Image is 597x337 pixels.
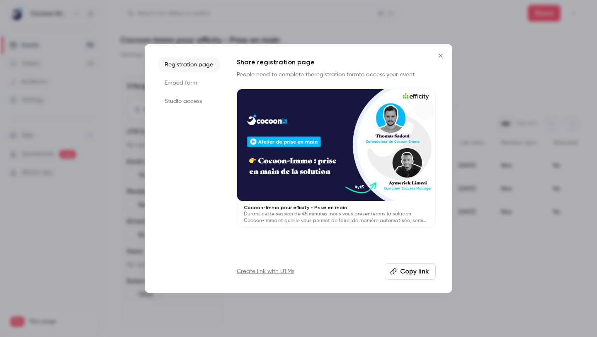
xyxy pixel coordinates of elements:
button: Copy link [385,263,436,280]
p: Durant cette session de 45 minutes, nous vous présenterons la solution Cocoon-Immo et qu'elle vou... [244,211,429,224]
h1: Share registration page [237,57,436,67]
a: Create link with UTMs [237,267,294,276]
p: People need to complete the to access your event [237,71,436,79]
a: Cocoon-Immo pour efficity - Prise en mainDurant cette session de 45 minutes, nous vous présentero... [237,89,436,228]
li: Embed form [158,76,220,90]
a: registration form [314,72,359,78]
p: Cocoon-Immo pour efficity - Prise en main [244,204,429,211]
li: Registration page [158,57,220,72]
li: Studio access [158,94,220,109]
button: Close [432,47,449,64]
